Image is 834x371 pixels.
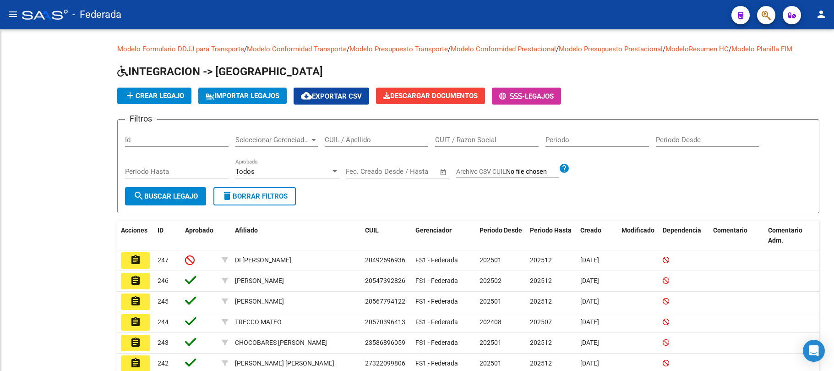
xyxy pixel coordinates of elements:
span: Comentario Adm. [768,227,802,244]
div: Open Intercom Messenger [803,340,825,362]
span: Archivo CSV CUIL [456,168,506,175]
span: FS1 - Federada [415,318,458,326]
span: 202512 [530,339,552,346]
datatable-header-cell: CUIL [361,221,412,251]
button: Descargar Documentos [376,88,485,104]
span: Comentario [713,227,747,234]
span: 202501 [480,339,501,346]
h3: Filtros [125,112,157,125]
mat-icon: assignment [130,275,141,286]
input: Archivo CSV CUIL [506,168,559,176]
span: 202512 [530,256,552,264]
span: 245 [158,298,169,305]
span: 20492696936 [365,256,405,264]
datatable-header-cell: Acciones [117,221,154,251]
div: DI [PERSON_NAME] [235,255,291,266]
span: Legajos [525,92,554,100]
span: Borrar Filtros [222,192,288,200]
button: Buscar Legajo [125,187,206,205]
a: ModeloResumen HC [665,45,729,53]
datatable-header-cell: Comentario [709,221,764,251]
div: TRECCO MATEO [235,317,282,327]
span: Creado [580,227,601,234]
mat-icon: search [133,190,144,201]
mat-icon: menu [7,9,18,20]
span: Gerenciador [415,227,452,234]
span: - [499,92,525,100]
span: 242 [158,360,169,367]
span: [DATE] [580,277,599,284]
a: Modelo Presupuesto Transporte [349,45,448,53]
mat-icon: cloud_download [301,90,312,101]
datatable-header-cell: Afiliado [231,221,361,251]
span: FS1 - Federada [415,277,458,284]
span: FS1 - Federada [415,298,458,305]
span: 202512 [530,298,552,305]
a: Modelo Formulario DDJJ para Transporte [117,45,244,53]
mat-icon: assignment [130,316,141,327]
span: FS1 - Federada [415,360,458,367]
datatable-header-cell: Periodo Hasta [526,221,577,251]
mat-icon: assignment [130,255,141,266]
span: Dependencia [663,227,701,234]
input: Fecha fin [391,167,436,176]
div: [PERSON_NAME] [PERSON_NAME] [235,358,334,369]
span: [DATE] [580,256,599,264]
datatable-header-cell: ID [154,221,181,251]
datatable-header-cell: Modificado [618,221,659,251]
datatable-header-cell: Gerenciador [412,221,476,251]
div: CHOCOBARES [PERSON_NAME] [235,338,327,348]
span: 202501 [480,360,501,367]
a: Modelo Conformidad Transporte [247,45,347,53]
span: 202408 [480,318,501,326]
button: Borrar Filtros [213,187,296,205]
mat-icon: assignment [130,296,141,307]
span: IMPORTAR LEGAJOS [206,92,279,100]
span: Exportar CSV [301,92,362,100]
datatable-header-cell: Dependencia [659,221,709,251]
button: -Legajos [492,88,561,105]
span: Aprobado [185,227,213,234]
span: [DATE] [580,298,599,305]
span: [DATE] [580,318,599,326]
button: Exportar CSV [294,88,369,105]
span: Afiliado [235,227,258,234]
span: [DATE] [580,339,599,346]
span: Periodo Desde [480,227,522,234]
span: Seleccionar Gerenciador [235,136,310,144]
span: Modificado [621,227,654,234]
mat-icon: help [559,163,570,174]
span: 23586896059 [365,339,405,346]
span: Descargar Documentos [383,92,478,100]
a: Modelo Planilla FIM [731,45,792,53]
span: FS1 - Federada [415,339,458,346]
div: [PERSON_NAME] [235,276,284,286]
span: 202502 [480,277,501,284]
span: 243 [158,339,169,346]
span: 202512 [530,277,552,284]
a: Modelo Conformidad Prestacional [451,45,556,53]
mat-icon: assignment [130,337,141,348]
mat-icon: delete [222,190,233,201]
datatable-header-cell: Creado [577,221,618,251]
span: Buscar Legajo [133,192,198,200]
span: Crear Legajo [125,92,184,100]
span: 247 [158,256,169,264]
mat-icon: person [816,9,827,20]
span: 202507 [530,318,552,326]
span: [DATE] [580,360,599,367]
span: 20567794122 [365,298,405,305]
button: Open calendar [438,167,449,177]
span: 202512 [530,360,552,367]
span: ID [158,227,164,234]
datatable-header-cell: Aprobado [181,221,218,251]
span: 20547392826 [365,277,405,284]
span: Todos [235,167,255,176]
span: 202501 [480,256,501,264]
span: 20570396413 [365,318,405,326]
span: CUIL [365,227,379,234]
datatable-header-cell: Periodo Desde [476,221,526,251]
span: Acciones [121,227,147,234]
button: IMPORTAR LEGAJOS [198,88,287,104]
span: 244 [158,318,169,326]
